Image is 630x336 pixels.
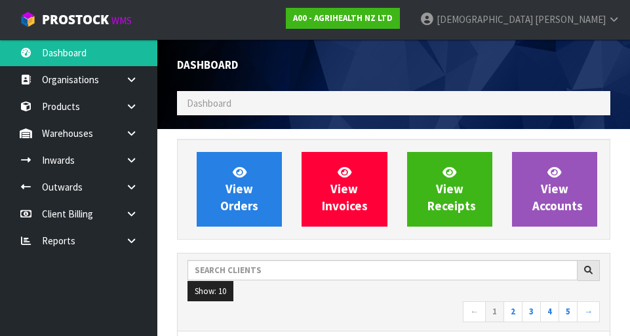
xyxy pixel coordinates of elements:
[512,152,597,227] a: ViewAccounts
[187,97,231,109] span: Dashboard
[522,301,541,322] a: 3
[20,11,36,28] img: cube-alt.png
[302,152,387,227] a: ViewInvoices
[322,164,368,214] span: View Invoices
[187,260,578,280] input: Search clients
[293,12,393,24] strong: A00 - AGRIHEALTH NZ LTD
[187,301,600,324] nav: Page navigation
[540,301,559,322] a: 4
[111,14,132,27] small: WMS
[407,152,492,227] a: ViewReceipts
[220,164,258,214] span: View Orders
[463,301,486,322] a: ←
[197,152,282,227] a: ViewOrders
[503,301,522,322] a: 2
[177,58,238,72] span: Dashboard
[485,301,504,322] a: 1
[559,301,578,322] a: 5
[532,164,583,214] span: View Accounts
[577,301,600,322] a: →
[187,281,233,302] button: Show: 10
[535,13,606,26] span: [PERSON_NAME]
[42,11,109,28] span: ProStock
[286,8,400,29] a: A00 - AGRIHEALTH NZ LTD
[427,164,476,214] span: View Receipts
[437,13,533,26] span: [DEMOGRAPHIC_DATA]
